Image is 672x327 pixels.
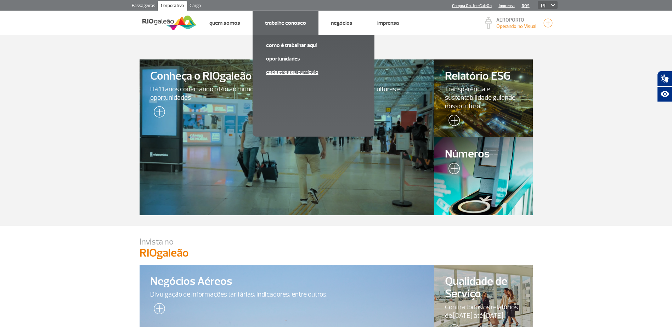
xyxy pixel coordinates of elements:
button: Abrir recursos assistivos. [657,86,672,102]
a: Conheça o RIOgaleãoHá 11 anos conectando o Rio ao mundo e sendo a porta de entrada para pessoas, ... [140,59,435,215]
span: Conheça o RIOgaleão [150,70,424,82]
span: Transparência e sustentabilidade guiando nosso futuro [445,85,522,110]
a: Como é trabalhar aqui [266,41,361,49]
p: RIOgaleão [140,247,533,259]
p: AEROPORTO [496,18,536,23]
img: leia-mais [150,303,165,317]
button: Abrir tradutor de língua de sinais. [657,71,672,86]
p: Invista no [140,236,533,247]
span: Há 11 anos conectando o Rio ao mundo e sendo a porta de entrada para pessoas, culturas e oportuni... [150,85,424,102]
a: Cadastre seu currículo [266,68,361,76]
p: Visibilidade de 10000m [496,23,536,30]
a: Trabalhe Conosco [265,19,306,27]
a: Passageiros [129,1,158,12]
a: RQS [522,4,530,8]
span: Qualidade de Serviço [445,275,522,300]
span: Relatório ESG [445,70,522,82]
a: Imprensa [377,19,399,27]
a: Cargo [187,1,204,12]
div: Plugin de acessibilidade da Hand Talk. [657,71,672,102]
span: Divulgação de informações tarifárias, indicadores, entre outros. [150,290,424,299]
a: Imprensa [499,4,515,8]
img: leia-mais [445,163,460,177]
a: Oportunidades [266,55,361,63]
a: Relatório ESGTransparência e sustentabilidade guiando nosso futuro [434,59,533,137]
img: leia-mais [150,106,165,120]
span: Confira todos os relatórios de [DATE] até [DATE]. [445,303,522,320]
span: Números [445,148,522,160]
a: Quem Somos [209,19,240,27]
img: leia-mais [445,115,460,129]
a: Números [434,137,533,215]
a: Negócios [331,19,352,27]
span: Negócios Aéreos [150,275,424,288]
a: Compra On-line GaleOn [452,4,492,8]
a: Corporativo [158,1,187,12]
